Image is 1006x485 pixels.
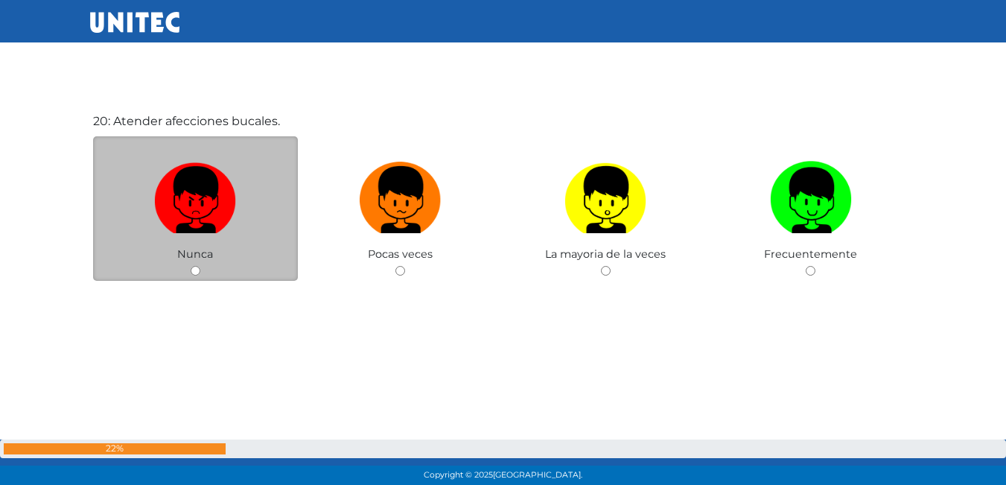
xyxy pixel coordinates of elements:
[545,247,666,261] span: La mayoria de la veces
[770,156,852,234] img: Frecuentemente
[4,443,226,454] div: 22%
[93,112,280,130] label: 20: Atender afecciones bucales.
[177,247,213,261] span: Nunca
[368,247,433,261] span: Pocas veces
[360,156,442,234] img: Pocas veces
[154,156,236,234] img: Nunca
[90,12,179,33] img: UNITEC
[564,156,646,234] img: La mayoria de la veces
[764,247,857,261] span: Frecuentemente
[493,470,582,480] span: [GEOGRAPHIC_DATA].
